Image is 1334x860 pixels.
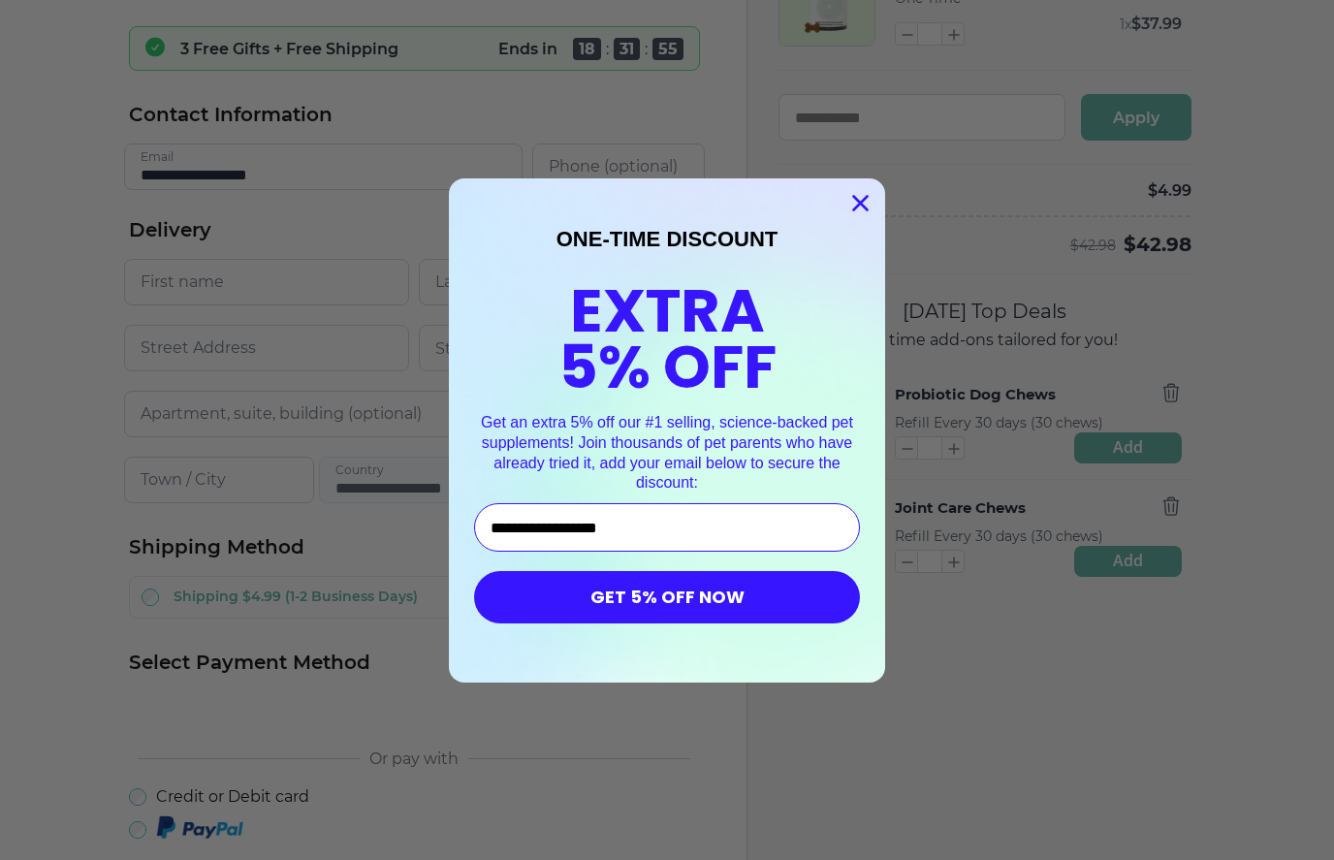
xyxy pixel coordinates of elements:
button: GET 5% OFF NOW [474,571,860,623]
span: ONE-TIME DISCOUNT [556,227,778,251]
span: 5% OFF [558,325,777,409]
span: Get an extra 5% off our #1 selling, science-backed pet supplements! Join thousands of pet parents... [481,414,853,491]
button: Close dialog [843,186,877,220]
span: EXTRA [570,269,765,353]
